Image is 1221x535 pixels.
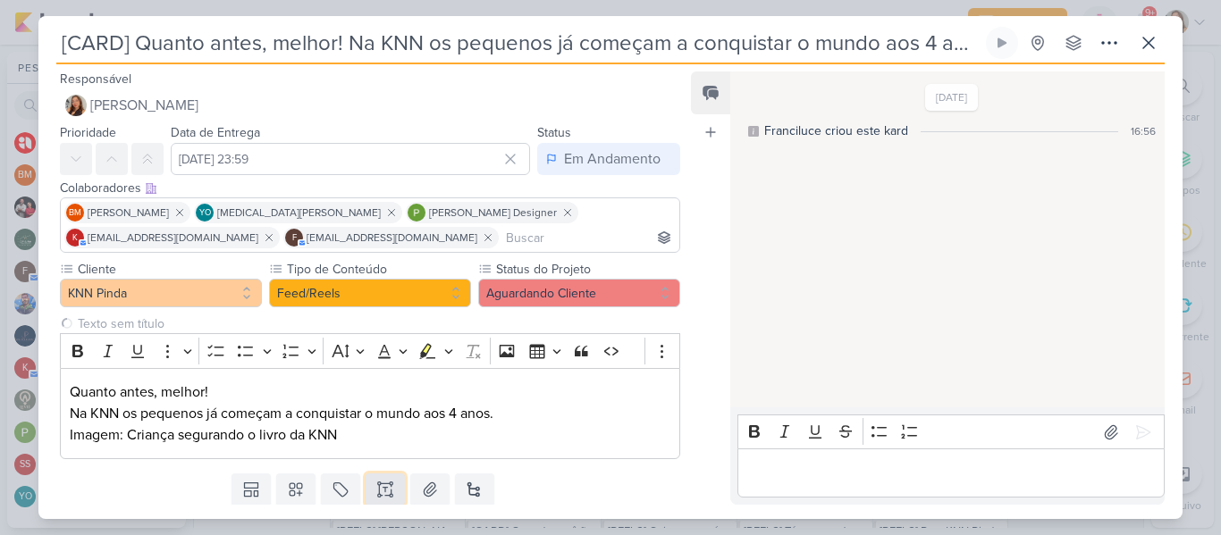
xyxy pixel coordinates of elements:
[70,424,670,446] p: Imagem: Criança segurando o livro da KNN
[429,205,557,221] span: [PERSON_NAME] Designer
[478,279,680,307] button: Aguardando Cliente
[408,204,425,222] img: Paloma Paixão Designer
[76,260,262,279] label: Cliente
[537,143,680,175] button: Em Andamento
[90,95,198,116] span: [PERSON_NAME]
[56,27,982,59] input: Kard Sem Título
[74,314,680,333] input: Texto sem título
[196,204,214,222] div: Yasmin Oliveira
[292,234,297,243] p: f
[60,368,680,460] div: Editor editing area: main
[764,121,908,140] div: Franciluce criou este kard
[171,143,530,175] input: Select a date
[537,125,571,140] label: Status
[217,205,381,221] span: [MEDICAL_DATA][PERSON_NAME]
[307,230,477,246] span: [EMAIL_ADDRESS][DOMAIN_NAME]
[285,260,471,279] label: Tipo de Conteúdo
[72,234,78,243] p: k
[60,89,680,121] button: [PERSON_NAME]
[69,209,81,218] p: BM
[564,148,661,170] div: Em Andamento
[494,260,680,279] label: Status do Projeto
[60,279,262,307] button: KNN Pinda
[502,227,676,248] input: Buscar
[737,414,1165,449] div: Editor toolbar
[60,125,116,140] label: Prioridade
[1131,123,1156,139] div: 16:56
[199,209,211,218] p: YO
[285,229,303,247] div: financeiro.knnpinda@gmail.com
[737,448,1165,497] div: Editor editing area: main
[66,204,84,222] div: Beth Monteiro
[88,205,169,221] span: [PERSON_NAME]
[70,381,670,403] p: Quanto antes, melhor!
[60,71,131,87] label: Responsável
[66,229,84,247] div: knnpinda@gmail.com
[995,36,1009,50] div: Ligar relógio
[88,230,258,246] span: [EMAIL_ADDRESS][DOMAIN_NAME]
[269,279,471,307] button: Feed/Reels
[60,179,680,197] div: Colaboradores
[70,403,670,424] p: Na KNN os pequenos já começam a conquistar o mundo aos 4 anos.
[65,95,87,116] img: Franciluce Carvalho
[171,125,260,140] label: Data de Entrega
[60,333,680,368] div: Editor toolbar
